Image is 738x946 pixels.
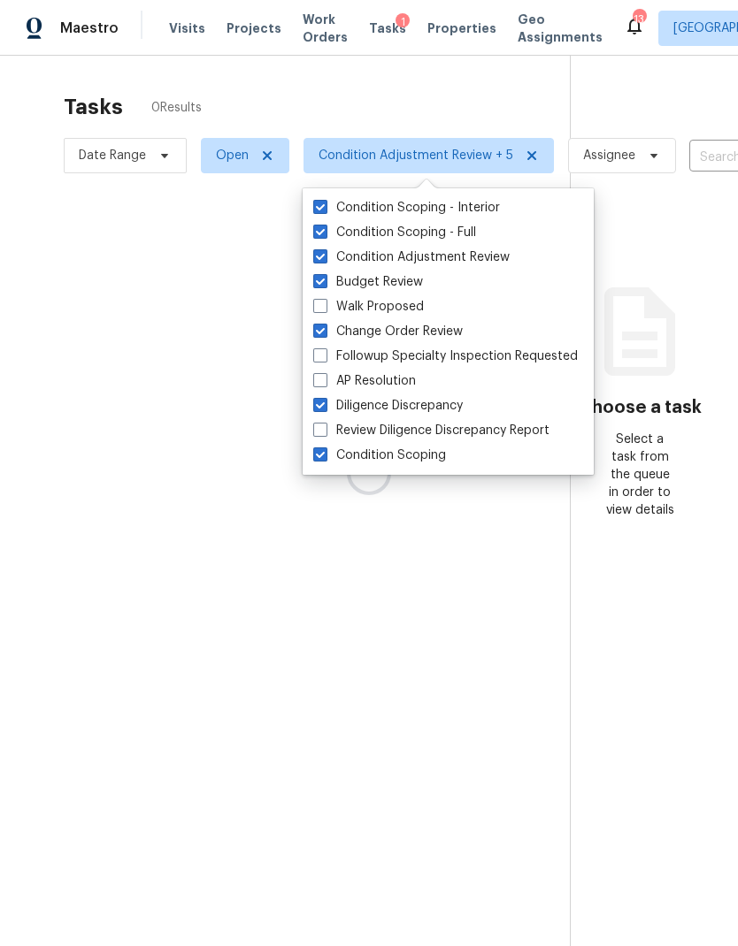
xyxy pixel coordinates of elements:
[313,372,416,390] label: AP Resolution
[313,224,476,241] label: Condition Scoping - Full
[313,422,550,439] label: Review Diligence Discrepancy Report
[313,298,424,316] label: Walk Proposed
[313,199,500,217] label: Condition Scoping - Interior
[313,273,423,291] label: Budget Review
[396,13,410,31] div: 1
[633,11,645,28] div: 13
[313,248,510,266] label: Condition Adjustment Review
[313,446,446,464] label: Condition Scoping
[313,347,578,365] label: Followup Specialty Inspection Requested
[313,397,463,415] label: Diligence Discrepancy
[313,323,463,340] label: Change Order Review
